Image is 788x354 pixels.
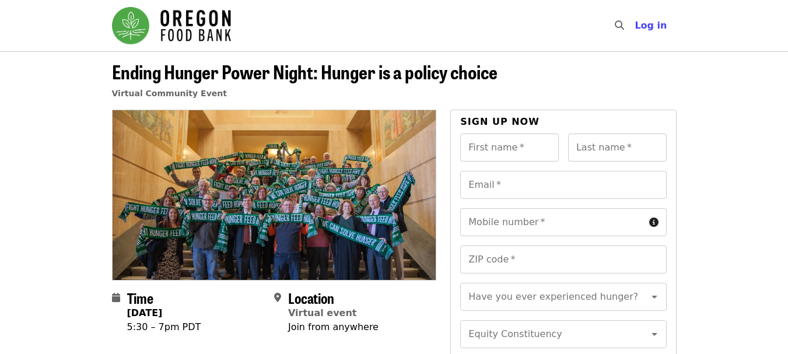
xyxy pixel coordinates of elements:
span: Location [288,288,334,308]
a: Virtual Community Event [112,89,227,98]
input: Email [460,171,666,199]
i: search icon [615,20,624,31]
input: Last name [568,134,667,162]
input: Search [631,12,640,40]
span: Log in [635,20,667,31]
span: Join from anywhere [288,321,379,332]
i: calendar icon [112,292,120,303]
img: Ending Hunger Power Night: Hunger is a policy choice organized by Oregon Food Bank [113,110,436,279]
span: Sign up now [460,116,540,127]
a: Virtual event [288,307,357,318]
strong: [DATE] [127,307,163,318]
i: map-marker-alt icon [274,292,281,303]
img: Oregon Food Bank - Home [112,7,231,44]
input: First name [460,134,559,162]
input: ZIP code [460,246,666,274]
button: Log in [625,14,676,37]
div: 5:30 – 7pm PDT [127,320,201,334]
span: Ending Hunger Power Night: Hunger is a policy choice [112,58,498,85]
button: Open [646,326,663,342]
span: Time [127,288,153,308]
input: Mobile number [460,208,644,236]
button: Open [646,289,663,305]
i: circle-info icon [649,217,659,228]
